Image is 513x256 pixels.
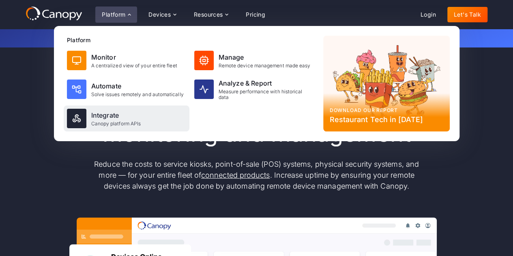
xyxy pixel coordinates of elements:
a: ManageRemote device management made easy [191,47,317,73]
p: Reduce the costs to service kiosks, point-of-sale (POS) systems, physical security systems, and m... [86,159,427,191]
a: IntegrateCanopy platform APIs [64,105,189,131]
div: Solve issues remotely and automatically [91,92,184,97]
div: Devices [142,6,182,23]
div: Download our report [330,107,443,114]
div: Platform [95,6,137,23]
a: connected products [201,171,270,179]
div: Manage [219,52,311,62]
div: Measure performance with historical data [219,89,313,101]
a: MonitorA centralized view of your entire fleet [64,47,189,73]
nav: Platform [54,26,459,141]
div: Platform [67,36,317,44]
div: Platform [102,12,125,17]
div: Canopy platform APIs [91,121,141,127]
a: Download our reportRestaurant Tech in [DATE] [323,36,450,131]
div: Monitor [91,52,177,62]
div: A centralized view of your entire fleet [91,63,177,69]
div: Resources [194,12,223,17]
a: Login [414,7,442,22]
div: Integrate [91,110,141,120]
a: Let's Talk [447,7,487,22]
div: Devices [148,12,171,17]
div: Analyze & Report [219,78,313,88]
div: Resources [187,6,234,23]
div: Automate [91,81,184,91]
a: Pricing [239,7,272,22]
div: Restaurant Tech in [DATE] [330,114,443,125]
a: AutomateSolve issues remotely and automatically [64,75,189,104]
a: Analyze & ReportMeasure performance with historical data [191,75,317,104]
div: Remote device management made easy [219,63,311,69]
